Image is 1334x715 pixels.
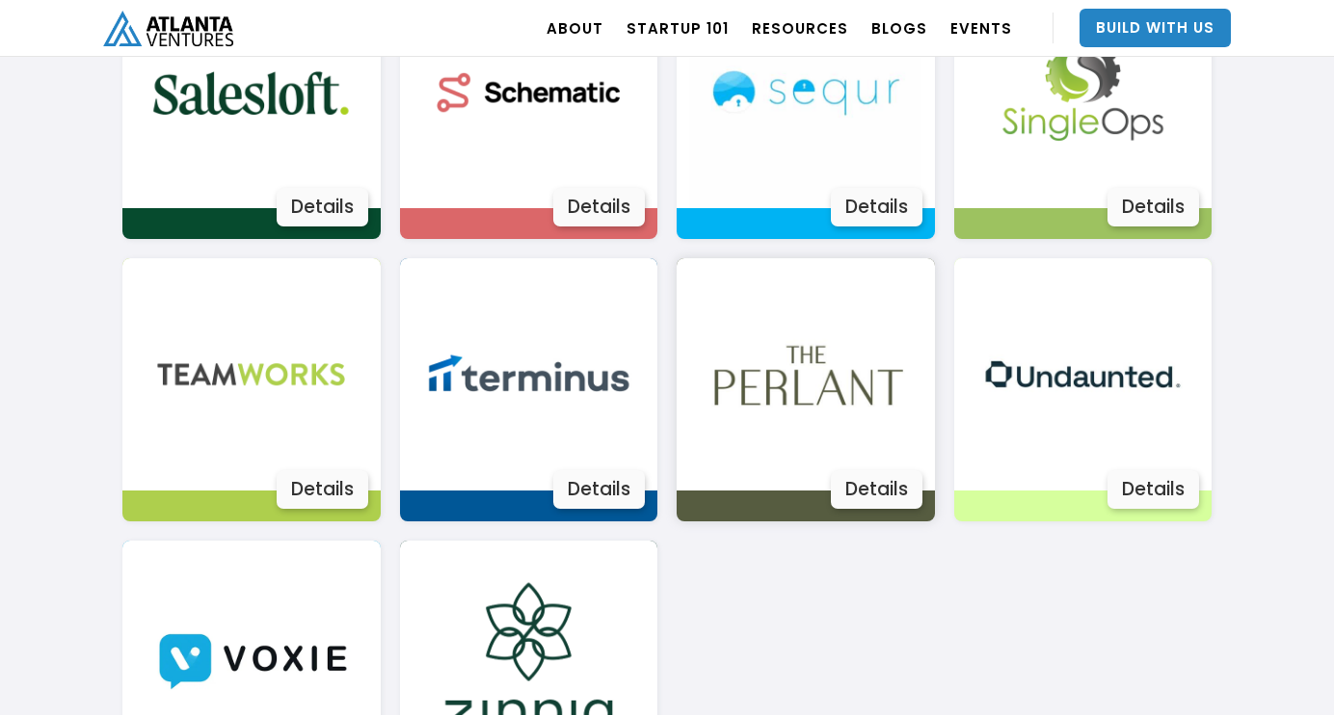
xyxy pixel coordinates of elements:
[1107,470,1199,509] div: Details
[277,470,368,509] div: Details
[547,1,603,55] a: ABOUT
[135,258,367,490] img: Image 3
[277,188,368,226] div: Details
[967,258,1199,490] img: Image 3
[752,1,848,55] a: RESOURCES
[871,1,927,55] a: BLOGS
[689,258,921,490] img: Image 3
[627,1,729,55] a: Startup 101
[1107,188,1199,226] div: Details
[553,188,645,226] div: Details
[831,188,922,226] div: Details
[950,1,1012,55] a: EVENTS
[553,470,645,509] div: Details
[413,258,645,490] img: Image 3
[831,470,922,509] div: Details
[1080,9,1231,47] a: Build With Us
